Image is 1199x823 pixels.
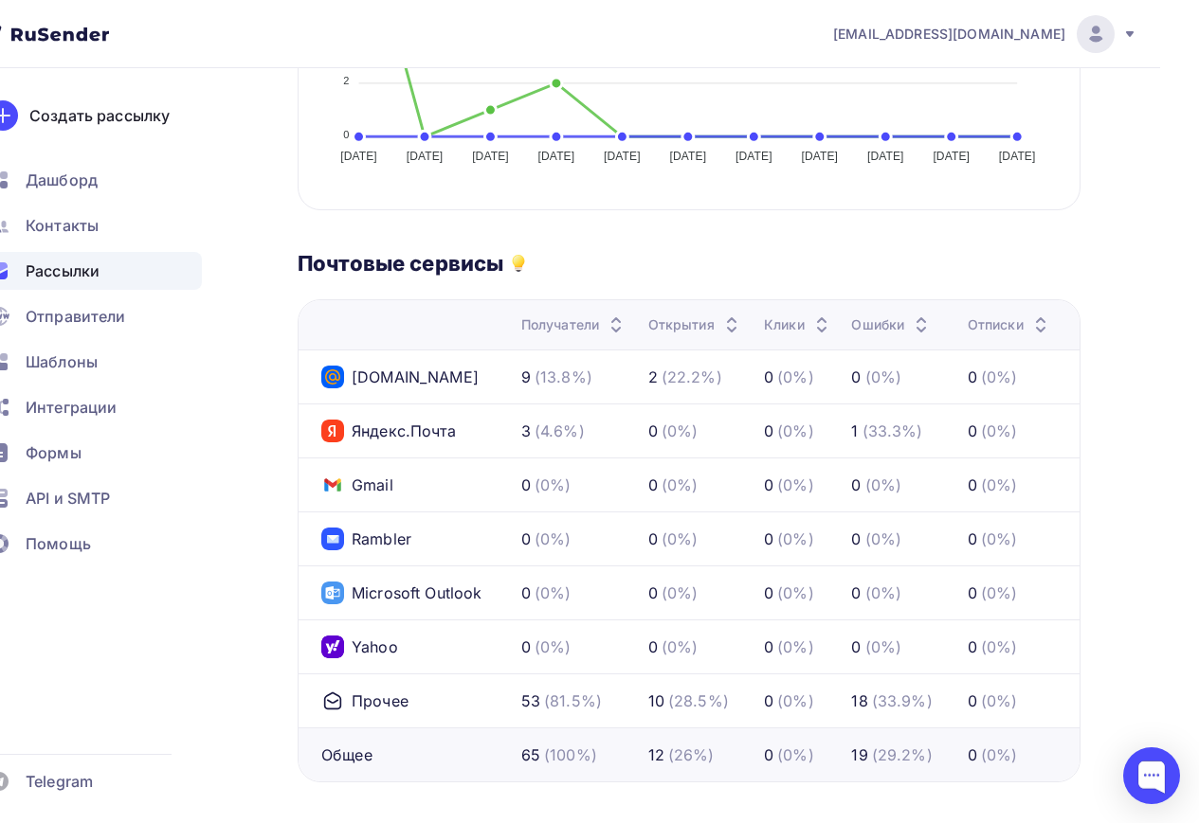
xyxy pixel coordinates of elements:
div: 53 [521,689,540,712]
tspan: [DATE] [736,150,772,163]
div: Общее [321,743,372,766]
div: 9 [521,366,531,388]
div: 0 [521,528,531,550]
tspan: [DATE] [472,150,509,163]
div: (0%) [981,743,1018,766]
tspan: [DATE] [867,150,904,163]
div: Microsoft Outlook [321,581,481,604]
div: (0%) [865,366,902,388]
div: (0%) [981,420,1018,442]
div: (81.5%) [544,689,602,712]
div: 0 [521,474,531,496]
div: (0%) [981,689,1018,712]
div: 2 [648,366,658,388]
tspan: 0 [343,129,349,140]
tspan: [DATE] [933,150,970,163]
div: (0%) [662,528,699,550]
div: (0%) [981,366,1018,388]
div: 10 [648,689,664,712]
div: 0 [968,474,977,496]
div: Rambler [321,528,411,550]
tspan: [DATE] [538,150,575,163]
div: Получатели [521,315,627,334]
div: (0%) [535,581,572,604]
div: (13.8%) [535,366,592,388]
div: 0 [648,420,658,442]
div: 0 [764,689,773,712]
div: 0 [968,743,977,766]
div: (0%) [865,581,902,604]
span: Помощь [26,532,91,555]
div: [DOMAIN_NAME] [321,366,479,388]
div: (0%) [662,635,699,658]
div: (0%) [981,635,1018,658]
div: Прочее [321,689,409,712]
tspan: [DATE] [407,150,444,163]
div: (0%) [777,528,814,550]
div: (33.9%) [872,689,933,712]
div: 0 [648,474,658,496]
div: Яндекс.Почта [321,420,456,442]
div: 0 [968,420,977,442]
div: (0%) [981,474,1018,496]
div: 0 [764,743,773,766]
div: 0 [764,581,773,604]
tspan: [DATE] [999,150,1036,163]
div: (0%) [777,689,814,712]
div: 0 [968,366,977,388]
div: 1 [851,420,858,442]
div: (0%) [777,743,814,766]
span: Контакты [26,214,99,237]
div: 0 [521,581,531,604]
div: Открытия [648,315,743,334]
div: 65 [521,743,540,766]
div: (4.6%) [535,420,585,442]
div: (0%) [777,474,814,496]
div: (29.2%) [872,743,933,766]
div: 0 [648,581,658,604]
tspan: [DATE] [340,150,377,163]
div: Отписки [968,315,1052,334]
span: Шаблоны [26,350,98,373]
div: 0 [764,420,773,442]
div: (33.3%) [863,420,923,442]
span: Интеграции [26,396,117,419]
tspan: [DATE] [604,150,641,163]
div: (0%) [662,474,699,496]
div: Клики [764,315,833,334]
h3: Почтовые сервисы [298,250,503,277]
div: 0 [968,635,977,658]
span: Рассылки [26,259,100,282]
div: Gmail [321,474,393,496]
span: API и SMTP [26,487,110,510]
div: (0%) [662,420,699,442]
div: (22.2%) [662,366,722,388]
div: (0%) [865,528,902,550]
div: 0 [851,474,861,496]
span: Telegram [26,770,93,793]
div: (0%) [535,528,572,550]
div: 0 [648,528,658,550]
div: 0 [648,635,658,658]
div: 18 [851,689,867,712]
div: (0%) [981,581,1018,604]
div: Ошибки [851,315,933,334]
div: (0%) [535,635,572,658]
tspan: 2 [343,75,349,86]
div: (0%) [865,635,902,658]
div: (26%) [668,743,715,766]
div: 0 [968,689,977,712]
div: (0%) [777,366,814,388]
div: 0 [521,635,531,658]
div: (0%) [865,474,902,496]
div: (0%) [981,528,1018,550]
div: 0 [851,528,861,550]
tspan: [DATE] [801,150,838,163]
span: Дашборд [26,169,98,191]
div: 3 [521,420,531,442]
div: (0%) [777,420,814,442]
div: (0%) [777,635,814,658]
span: [EMAIL_ADDRESS][DOMAIN_NAME] [833,25,1065,44]
span: Отправители [26,305,126,328]
tspan: [DATE] [670,150,707,163]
